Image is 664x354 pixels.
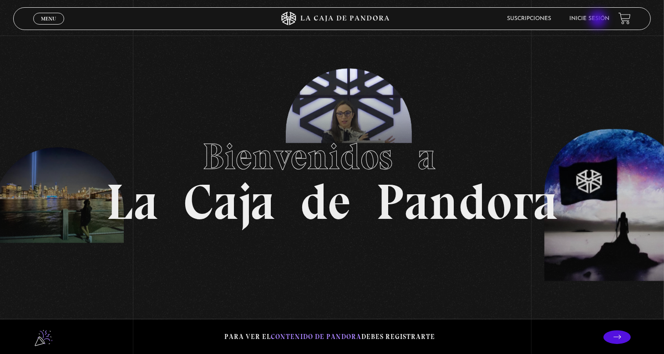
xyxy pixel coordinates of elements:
a: Inicie sesión [569,16,609,21]
h1: La Caja de Pandora [106,127,558,227]
a: View your shopping cart [618,12,631,25]
a: Suscripciones [507,16,551,21]
span: Bienvenidos a [203,135,461,178]
span: Menu [41,16,56,21]
p: Para ver el debes registrarte [224,331,435,343]
span: Cerrar [38,23,60,30]
span: contenido de Pandora [271,333,361,341]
